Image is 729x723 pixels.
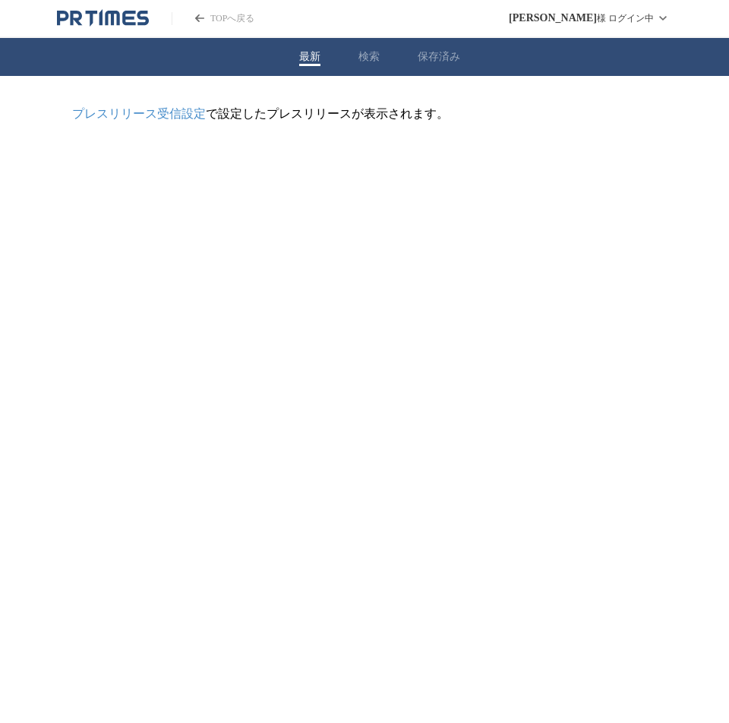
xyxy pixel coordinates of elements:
span: [PERSON_NAME] [509,12,597,24]
a: プレスリリース受信設定 [72,107,206,120]
a: PR TIMESのトップページはこちら [57,9,149,27]
button: 保存済み [418,50,460,64]
button: 検索 [358,50,380,64]
button: 最新 [299,50,320,64]
a: PR TIMESのトップページはこちら [172,12,254,25]
p: で設定したプレスリリースが表示されます。 [72,106,687,122]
